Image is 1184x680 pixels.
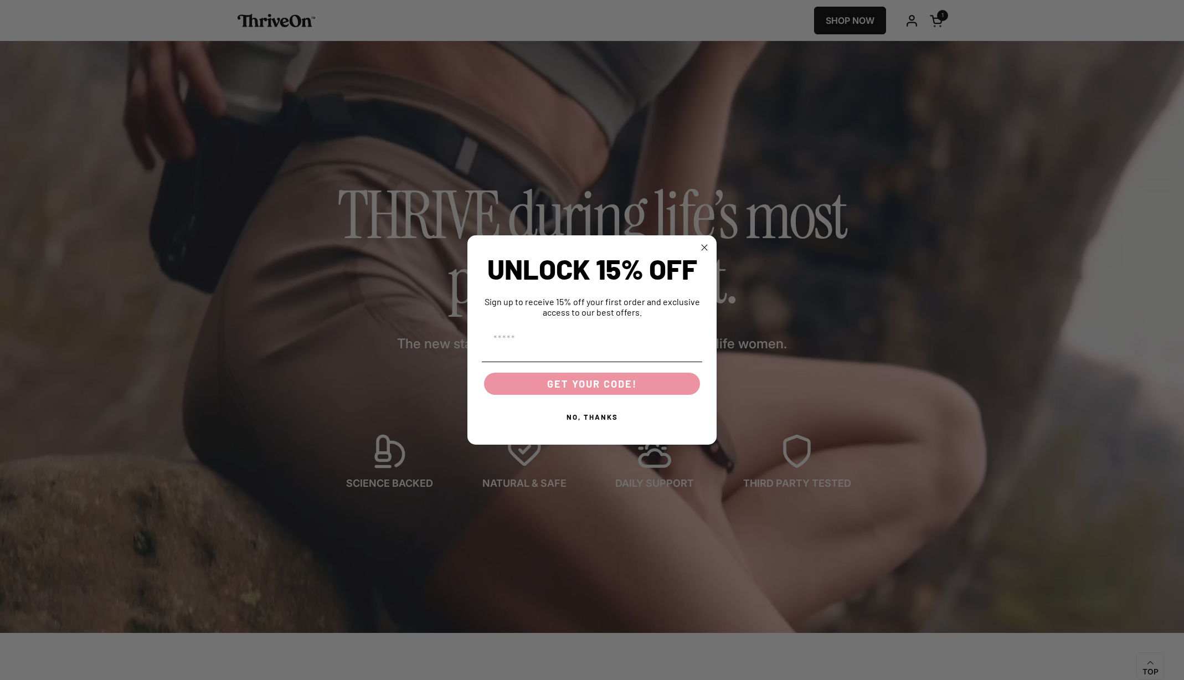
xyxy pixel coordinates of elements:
input: Email [484,328,700,351]
button: GET YOUR CODE! [484,373,700,395]
button: Close dialog [698,241,711,254]
span: Sign up to receive 15% off your first order and exclusive access to our best offers. [485,296,700,317]
iframe: Gorgias live chat messenger [1129,628,1173,669]
img: undelrine [482,362,702,362]
span: UNLOCK 15% OFF [487,252,697,285]
button: NO, THANKS [482,406,702,428]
